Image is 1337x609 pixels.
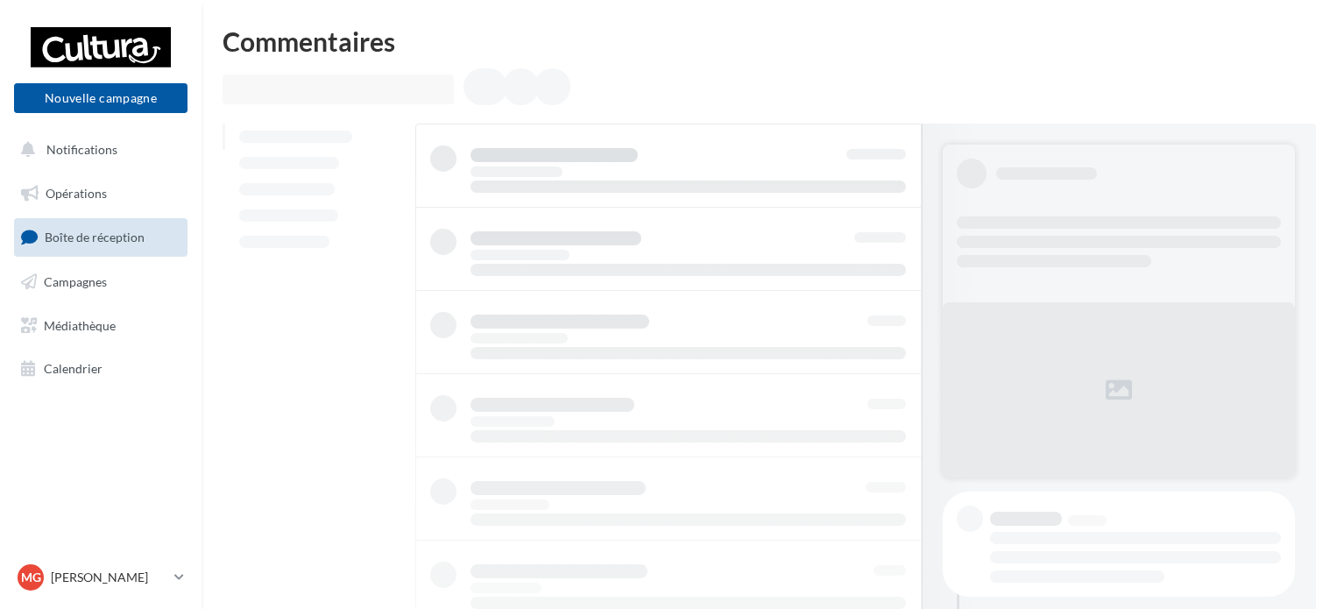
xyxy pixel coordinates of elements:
[14,83,187,113] button: Nouvelle campagne
[11,175,191,212] a: Opérations
[45,230,145,244] span: Boîte de réception
[51,569,167,586] p: [PERSON_NAME]
[11,131,184,168] button: Notifications
[11,308,191,344] a: Médiathèque
[11,264,191,301] a: Campagnes
[46,142,117,157] span: Notifications
[11,218,191,256] a: Boîte de réception
[44,274,107,289] span: Campagnes
[44,361,103,376] span: Calendrier
[44,317,116,332] span: Médiathèque
[223,28,1316,54] div: Commentaires
[21,569,41,586] span: MG
[46,186,107,201] span: Opérations
[11,351,191,387] a: Calendrier
[14,561,187,594] a: MG [PERSON_NAME]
